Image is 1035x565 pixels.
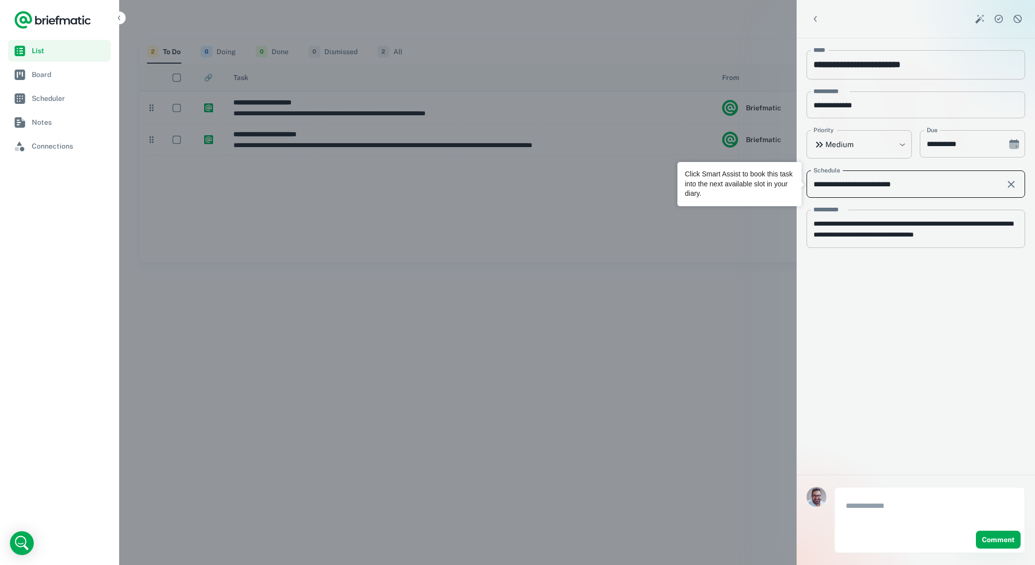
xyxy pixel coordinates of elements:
[991,11,1006,26] button: Complete task
[8,87,111,109] a: Scheduler
[1004,134,1024,154] button: Choose date, selected date is Oct 14, 2025
[927,126,938,135] label: Due
[976,531,1021,549] button: Comment
[1010,11,1025,26] button: Dismiss task
[807,130,912,159] div: Medium
[8,111,111,133] a: Notes
[10,531,34,555] div: Open Intercom Messenger
[8,40,111,62] a: List
[797,38,1035,475] div: scrollable content
[813,166,840,175] label: Schedule
[32,69,107,80] span: Board
[14,10,91,30] a: Logo
[32,117,107,128] span: Notes
[807,10,824,28] button: Back
[8,135,111,157] a: Connections
[685,169,794,199] div: Click Smart Assist to book this task into the next available slot in your diary.
[972,11,987,26] button: Smart Action
[32,45,107,56] span: List
[813,126,834,135] label: Priority
[32,93,107,104] span: Scheduler
[807,487,826,507] img: Masiar Ighani
[32,141,107,152] span: Connections
[8,64,111,85] a: Board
